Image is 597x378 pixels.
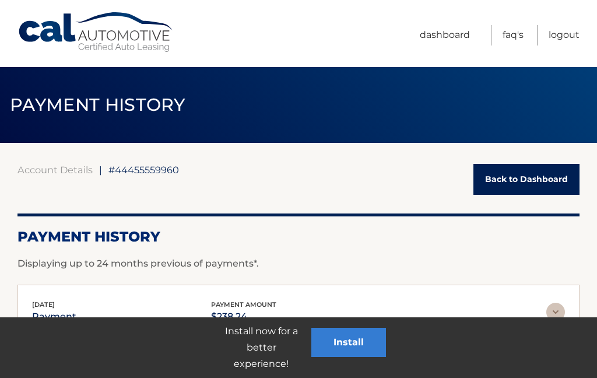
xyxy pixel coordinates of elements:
[549,25,580,45] a: Logout
[211,300,276,309] span: payment amount
[503,25,524,45] a: FAQ's
[10,94,185,116] span: PAYMENT HISTORY
[17,164,93,176] a: Account Details
[211,309,276,325] p: $238.24
[311,328,386,357] button: Install
[17,228,580,246] h2: Payment History
[211,323,311,372] p: Install now for a better experience!
[420,25,470,45] a: Dashboard
[473,164,580,195] a: Back to Dashboard
[546,303,565,321] img: accordion-rest.svg
[32,300,55,309] span: [DATE]
[17,257,580,271] p: Displaying up to 24 months previous of payments*.
[32,309,76,325] p: payment
[17,12,175,53] a: Cal Automotive
[108,164,179,176] span: #44455559960
[99,164,102,176] span: |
